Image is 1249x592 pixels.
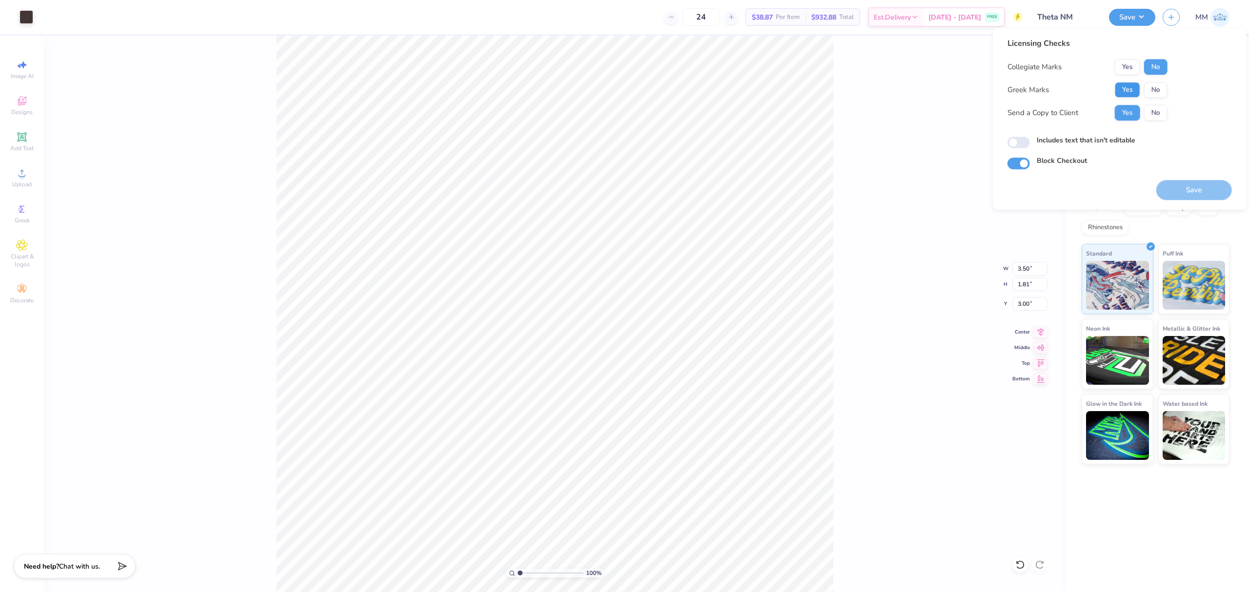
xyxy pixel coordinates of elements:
[1163,411,1226,460] img: Water based Ink
[839,12,854,22] span: Total
[12,180,32,188] span: Upload
[1163,398,1208,409] span: Water based Ink
[1163,248,1183,258] span: Puff Ink
[11,72,34,80] span: Image AI
[1115,82,1140,98] button: Yes
[1007,84,1049,96] div: Greek Marks
[811,12,836,22] span: $932.88
[15,217,30,224] span: Greek
[24,562,59,571] strong: Need help?
[59,562,100,571] span: Chat with us.
[10,144,34,152] span: Add Text
[987,14,997,20] span: FREE
[1037,135,1135,145] label: Includes text that isn't editable
[1210,8,1229,27] img: Mariah Myssa Salurio
[1086,336,1149,385] img: Neon Ink
[1086,261,1149,310] img: Standard
[1007,61,1062,73] div: Collegiate Marks
[1195,12,1208,23] span: MM
[1012,329,1030,335] span: Center
[1012,375,1030,382] span: Bottom
[1115,59,1140,75] button: Yes
[1163,336,1226,385] img: Metallic & Glitter Ink
[1007,107,1078,118] div: Send a Copy to Client
[1086,398,1142,409] span: Glow in the Dark Ink
[1163,323,1220,334] span: Metallic & Glitter Ink
[1115,105,1140,120] button: Yes
[682,8,720,26] input: – –
[1109,9,1155,26] button: Save
[752,12,773,22] span: $38.87
[776,12,800,22] span: Per Item
[1195,8,1229,27] a: MM
[1007,38,1168,49] div: Licensing Checks
[1144,82,1168,98] button: No
[1144,105,1168,120] button: No
[1037,156,1087,166] label: Block Checkout
[1082,220,1129,235] div: Rhinestones
[1030,7,1102,27] input: Untitled Design
[1012,344,1030,351] span: Middle
[1144,59,1168,75] button: No
[874,12,911,22] span: Est. Delivery
[1086,248,1112,258] span: Standard
[10,296,34,304] span: Decorate
[928,12,981,22] span: [DATE] - [DATE]
[1086,411,1149,460] img: Glow in the Dark Ink
[1086,323,1110,334] span: Neon Ink
[1163,261,1226,310] img: Puff Ink
[11,108,33,116] span: Designs
[5,253,39,268] span: Clipart & logos
[586,569,602,577] span: 100 %
[1012,360,1030,367] span: Top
